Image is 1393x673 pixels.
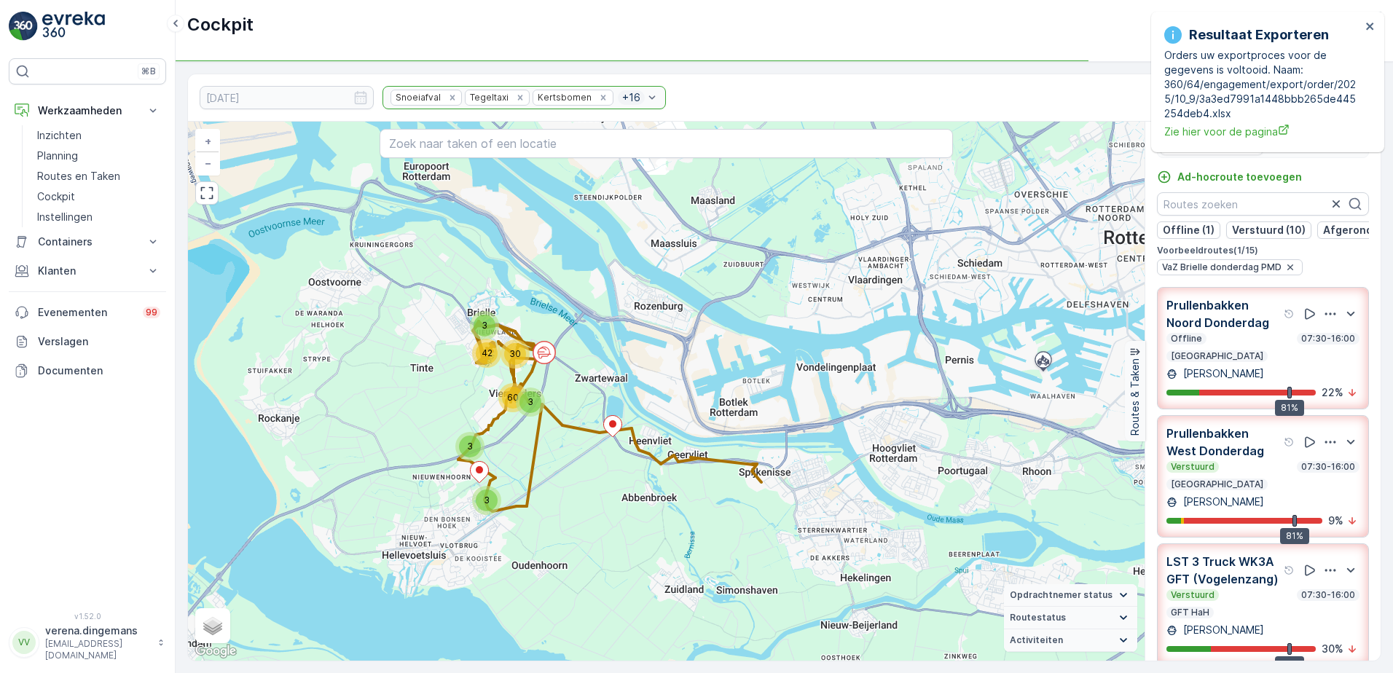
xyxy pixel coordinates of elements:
[1322,385,1343,400] p: 22 %
[1004,584,1137,607] summary: Opdrachtnemer status
[472,339,501,368] div: 42
[1162,261,1282,273] span: VaZ Brielle donderdag PMD
[9,256,166,286] button: Klanten
[1164,48,1361,121] p: Orders uw exportproces voor de gegevens is voltooid. Naam: 360/64/engagement/export/order/2025/10...
[1180,366,1264,381] p: [PERSON_NAME]
[1169,607,1211,618] p: GFT HaH
[45,638,150,661] p: [EMAIL_ADDRESS][DOMAIN_NAME]
[1177,170,1302,184] p: Ad-hocroute toevoegen
[1226,221,1311,239] button: Verstuurd (10)
[9,96,166,125] button: Werkzaamheden
[146,307,157,318] p: 99
[1300,461,1357,473] p: 07:30-16:00
[31,207,166,227] a: Instellingen
[38,305,134,320] p: Evenementen
[484,495,490,505] span: 3
[192,642,240,661] img: Google
[501,339,530,369] div: 30
[37,128,82,143] p: Inzichten
[1232,223,1306,237] p: Verstuurd (10)
[31,146,166,166] a: Planning
[1280,528,1309,544] div: 81%
[1180,623,1264,637] p: [PERSON_NAME]
[1128,358,1142,436] p: Routes & Taken
[31,186,166,207] a: Cockpit
[37,149,78,163] p: Planning
[1157,170,1302,184] a: Ad-hocroute toevoegen
[1169,333,1204,345] p: Offline
[9,623,166,661] button: VVverena.dingemans[EMAIL_ADDRESS][DOMAIN_NAME]
[9,298,166,327] a: Evenementen99
[1322,642,1343,656] p: 30 %
[9,327,166,356] a: Verslagen
[482,347,493,358] span: 42
[470,311,499,340] div: 3
[141,66,156,77] p: ⌘B
[380,129,954,158] input: Zoek naar taken of een locatie
[1164,124,1361,139] a: Zie hier voor de pagina
[472,486,501,515] div: 3
[12,631,36,654] div: VV
[455,432,484,461] div: 3
[31,166,166,186] a: Routes en Taken
[197,130,219,152] a: In zoomen
[1365,20,1376,34] button: close
[1004,607,1137,629] summary: Routestatus
[1163,223,1215,237] p: Offline (1)
[1166,425,1281,460] p: Prullenbakken West Donderdag
[187,13,254,36] p: Cockpit
[1323,223,1389,237] p: Afgerond (3)
[1169,350,1265,362] p: [GEOGRAPHIC_DATA]
[516,387,545,417] div: 3
[1284,308,1295,320] div: help tooltippictogram
[37,210,93,224] p: Instellingen
[37,169,120,184] p: Routes en Taken
[38,235,137,249] p: Containers
[1166,296,1281,331] p: Prullenbakken Noord Donderdag
[9,612,166,621] span: v 1.52.0
[482,320,487,331] span: 3
[1157,192,1369,216] input: Routes zoeken
[38,103,137,118] p: Werkzaamheden
[1275,400,1304,416] div: 81%
[1157,221,1220,239] button: Offline (1)
[1010,634,1063,646] span: Activiteiten
[1157,245,1369,256] p: Voorbeeldroutes ( 1 / 15 )
[1284,436,1295,448] div: help tooltippictogram
[1010,612,1066,623] span: Routestatus
[1169,589,1216,601] p: Verstuurd
[192,642,240,661] a: Dit gebied openen in Google Maps (er wordt een nieuw venster geopend)
[498,383,527,412] div: 60
[31,125,166,146] a: Inzichten
[1189,25,1329,45] p: Resultaat Exporteren
[1284,564,1295,576] div: help tooltippictogram
[1300,589,1357,601] p: 07:30-16:00
[197,152,219,174] a: Uitzoomen
[1004,629,1137,652] summary: Activiteiten
[9,227,166,256] button: Containers
[1275,656,1304,672] div: 81%
[42,12,105,41] img: logo_light-DOdMpM7g.png
[527,396,533,407] span: 3
[1328,513,1343,528] p: 9 %
[1169,479,1265,490] p: [GEOGRAPHIC_DATA]
[1169,461,1216,473] p: Verstuurd
[1010,589,1113,601] span: Opdrachtnemer status
[1300,333,1357,345] p: 07:30-16:00
[1180,495,1264,509] p: [PERSON_NAME]
[9,356,166,385] a: Documenten
[205,157,212,169] span: −
[37,189,75,204] p: Cockpit
[509,348,521,359] span: 30
[205,135,211,147] span: +
[200,86,374,109] input: dd/mm/yyyy
[197,610,229,642] a: Layers
[467,441,473,452] span: 3
[9,12,38,41] img: logo
[45,623,150,638] p: verena.dingemans
[38,264,137,278] p: Klanten
[507,392,519,403] span: 60
[1166,553,1281,588] p: LST 3 Truck WK3A GFT (Vogelenzang)
[38,334,160,349] p: Verslagen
